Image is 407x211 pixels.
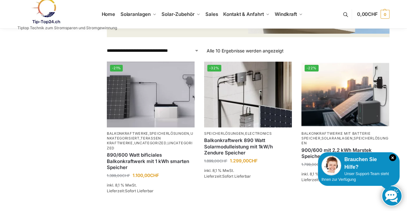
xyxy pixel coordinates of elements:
[134,141,167,145] a: Uncategorized
[204,131,244,136] a: Speicherlösungen
[317,162,325,167] span: CHF
[107,152,195,171] a: 890/600 Watt bificiales Balkonkraftwerk mit 1 kWh smarten Speicher
[381,10,390,19] span: 0
[133,173,159,178] bdi: 1.100,00
[107,131,193,140] a: Unkategorisiert
[149,131,189,136] a: Speicherlösungen
[368,11,378,17] span: CHF
[205,11,218,17] span: Sales
[301,131,370,140] a: Balkonkraftwerke mit Batterie Speicher
[204,168,292,174] p: inkl. 8,1 % MwSt.
[222,174,251,179] span: Sofort Lieferbar
[107,131,148,136] a: Balkonkraftwerke
[107,173,130,178] bdi: 1.399,00
[107,62,195,127] img: ASE 1000 Batteriespeicher
[321,156,341,175] img: Customer service
[107,131,195,151] p: , , , , ,
[125,188,154,193] span: Sofort Lieferbar
[301,62,389,127] a: -22%Balkonkraftwerk mit Marstek Speicher
[121,11,151,17] span: Solaranlagen
[249,158,258,163] span: CHF
[321,172,389,182] span: Unser Support-Team steht Ihnen zur Verfügung
[122,173,130,178] span: CHF
[321,156,396,171] div: Brauchen Sie Hilfe?
[17,26,117,30] p: Tiptop Technik zum Stromsparen und Stromgewinnung
[301,147,389,160] a: 900/600 mit 2,2 kWh Marstek Speicher
[107,182,195,188] p: inkl. 8,1 % MwSt.
[275,11,297,17] span: Windkraft
[223,11,264,17] span: Kontakt & Anfahrt
[301,62,389,127] img: Balkonkraftwerk mit Marstek Speicher
[230,158,258,163] bdi: 1.299,00
[162,11,195,17] span: Solar-Zubehör
[207,47,284,54] p: Alle 10 Ergebnisse werden angezeigt
[107,188,154,193] span: Lieferzeit:
[301,171,389,177] p: inkl. 8,1 % MwSt.
[357,5,390,24] a: 0,00CHF 0
[150,173,159,178] span: CHF
[301,131,389,146] p: , ,
[107,62,195,127] a: -21%ASE 1000 Batteriespeicher
[245,131,272,136] a: Electronics
[301,177,344,182] span: Lieferzeit:
[204,159,227,163] bdi: 1.899,00
[204,131,292,136] p: ,
[321,136,352,140] a: Solaranlagen
[204,62,292,127] img: Balkonkraftwerk 890 Watt Solarmodulleistung mit 1kW/h Zendure Speicher
[301,136,388,145] a: Speicherlösungen
[219,159,227,163] span: CHF
[107,141,193,150] a: Uncategorized
[204,62,292,127] a: -32%Balkonkraftwerk 890 Watt Solarmodulleistung mit 1kW/h Zendure Speicher
[357,11,378,17] span: 0,00
[107,47,199,54] select: Shop-Reihenfolge
[389,154,396,161] i: Schließen
[107,136,161,145] a: Terassen Kraftwerke
[204,174,251,179] span: Lieferzeit:
[301,162,325,167] bdi: 1.799,00
[204,137,292,156] a: Balkonkraftwerk 890 Watt Solarmodulleistung mit 1kW/h Zendure Speicher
